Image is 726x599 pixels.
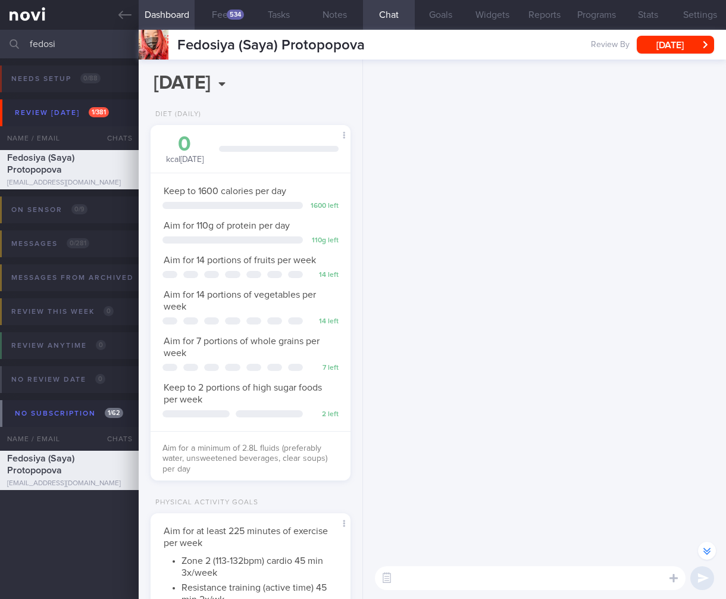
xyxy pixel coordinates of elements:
div: Diet (Daily) [151,110,201,119]
div: 2 left [309,410,339,419]
span: Keep to 2 portions of high sugar foods per week [164,383,322,404]
button: [DATE] [637,36,714,54]
div: 1600 left [309,202,339,211]
div: Messages [8,236,92,252]
span: Aim for a minimum of 2.8L fluids (preferably water, unsweetened beverages, clear soups) per day [162,444,327,473]
div: [EMAIL_ADDRESS][DOMAIN_NAME] [7,179,132,188]
div: 14 left [309,271,339,280]
div: [EMAIL_ADDRESS][DOMAIN_NAME] [7,479,132,488]
span: 1 / 62 [105,408,123,418]
div: 14 left [309,317,339,326]
div: Review anytime [8,338,109,354]
div: 7 left [309,364,339,373]
div: 534 [227,10,244,20]
span: Aim for 14 portions of vegetables per week [164,290,316,311]
span: Aim for at least 225 minutes of exercise per week [164,526,328,548]
span: 0 / 9 [71,204,87,214]
div: Chats [91,126,139,150]
span: Keep to 1600 calories per day [164,186,286,196]
span: Fedosiya (Saya) Protopopova [7,454,74,475]
span: 0 [96,340,106,350]
span: 1 / 381 [89,107,109,117]
span: Aim for 7 portions of whole grains per week [164,336,320,358]
span: Review By [591,40,630,51]
span: Aim for 110g of protein per day [164,221,290,230]
div: No subscription [12,405,126,422]
div: Needs setup [8,71,104,87]
div: On sensor [8,202,90,218]
span: 0 / 281 [67,238,89,248]
div: Review this week [8,304,117,320]
div: Physical Activity Goals [151,498,258,507]
span: 0 / 88 [80,73,101,83]
div: kcal [DATE] [162,134,207,166]
span: Fedosiya (Saya) Protopopova [177,38,365,52]
div: 0 [162,134,207,155]
span: Aim for 14 portions of fruits per week [164,255,316,265]
span: 0 [104,306,114,316]
div: Review [DATE] [12,105,112,121]
span: Fedosiya (Saya) Protopopova [7,153,74,174]
div: Messages from Archived [8,270,164,286]
div: Chats [91,427,139,451]
span: 0 [95,374,105,384]
li: Zone 2 (113-132bpm) cardio 45 min 3x/week [181,552,337,579]
div: No review date [8,372,108,388]
div: 110 g left [309,236,339,245]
